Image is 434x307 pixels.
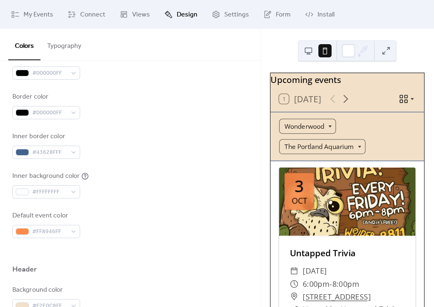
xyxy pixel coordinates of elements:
div: Oct [292,196,307,205]
span: Settings [224,10,249,20]
div: Default event color [12,211,78,221]
a: Install [299,3,341,26]
div: Upcoming events [270,73,424,86]
span: #FFFFFFFF [32,187,67,197]
span: Views [132,10,150,20]
div: ​ [290,290,299,303]
span: Design [177,10,197,20]
span: Form [276,10,291,20]
a: Untapped Trivia [290,247,356,259]
div: Inner background color [12,171,80,181]
div: ​ [290,277,299,290]
a: Settings [206,3,255,26]
div: Background color [12,285,78,295]
span: [DATE] [303,264,327,277]
span: 8:00pm [332,277,359,290]
a: Form [257,3,297,26]
span: #000000FF [32,108,67,118]
a: Design [158,3,204,26]
span: #000000FF [32,68,67,78]
button: Typography [40,29,88,59]
button: Colors [8,29,40,60]
div: Header [12,264,37,274]
div: Inner border color [12,132,78,142]
span: #43628FFF [32,148,67,158]
span: Connect [80,10,105,20]
div: Text color [12,52,78,62]
div: Border color [12,92,78,102]
a: Connect [62,3,111,26]
span: 6:00pm [303,277,330,290]
a: Views [114,3,156,26]
a: [STREET_ADDRESS] [303,290,371,303]
div: 3 [295,178,304,194]
span: My Events [24,10,53,20]
span: - [330,277,332,290]
a: My Events [5,3,59,26]
span: Install [318,10,334,20]
span: #FF8946FF [32,227,67,237]
div: ​ [290,264,299,277]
